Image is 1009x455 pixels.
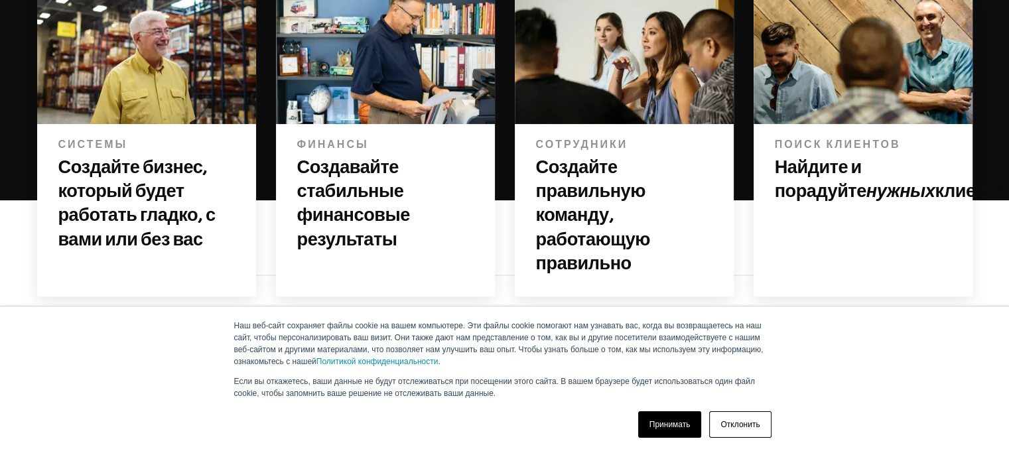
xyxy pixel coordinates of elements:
[234,321,764,366] font: Наш веб-сайт сохраняет файлы cookie на вашем компьютере. Эти файлы cookie помогают нам узнавать в...
[58,157,216,249] font: Создайте бизнес, который будет работать гладко, с вами или без вас
[58,141,128,152] font: Системы
[775,141,901,152] font: Поиск клиентов
[775,157,866,200] font: Найдите и порадуйте
[638,411,702,438] a: Принимать
[536,141,628,152] font: Сотрудники
[709,411,771,438] a: Отклонить
[649,420,691,429] font: Принимать
[297,157,410,249] font: Создавайте стабильные финансовые результаты
[438,357,440,366] font: .
[720,420,760,429] font: Отклонить
[297,141,369,152] font: Финансы
[536,157,650,273] font: Создайте правильную команду, работающую правильно
[316,357,438,366] a: Политикой конфиденциальности
[866,181,935,200] font: нужных
[234,377,755,398] font: Если вы откажетесь, ваши данные не будут отслеживаться при посещении этого сайта. В вашем браузер...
